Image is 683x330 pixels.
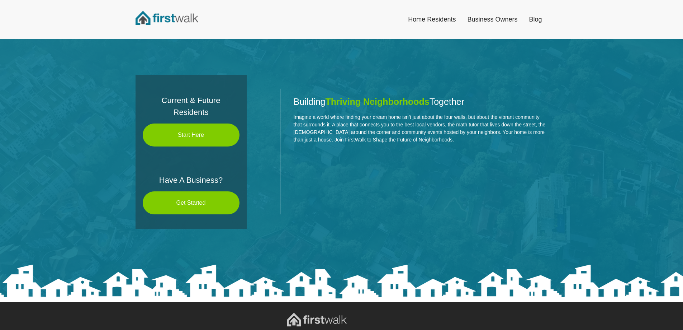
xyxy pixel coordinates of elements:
[461,11,523,27] a: Business Owners
[143,169,239,191] div: Have A Business?
[287,313,347,326] img: FirstWalk
[143,89,239,124] div: Current & Future Residents
[136,11,198,25] img: FirstWalk
[294,113,548,144] div: Imagine a world where finding your dream home isn’t just about the four walls, but about the vibr...
[523,11,547,27] a: Blog
[143,124,239,147] a: Start Here
[325,97,429,107] strong: Thriving Neighborhoods
[402,11,461,27] a: Home Residents
[143,191,239,214] a: Get Started
[294,96,548,107] h2: Building Together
